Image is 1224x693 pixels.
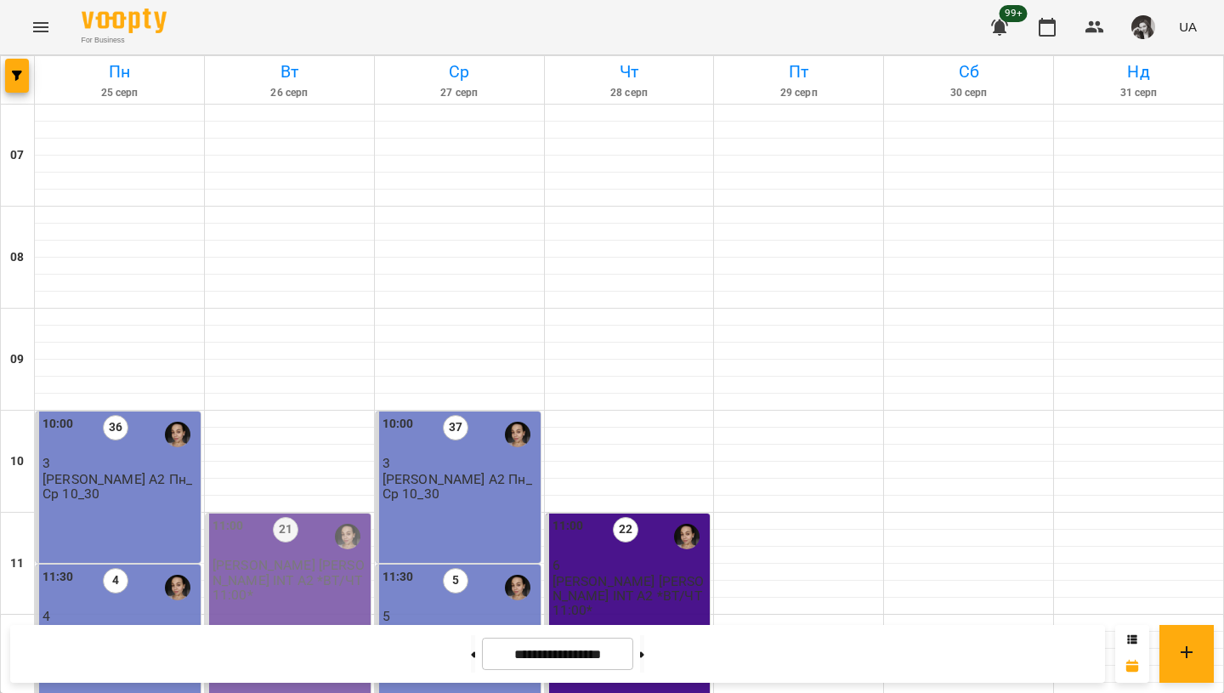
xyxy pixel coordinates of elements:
h6: 31 серп [1057,85,1221,101]
p: 3 [382,456,537,470]
label: 10:00 [382,415,414,434]
label: 5 [443,568,468,594]
label: 11:30 [382,568,414,587]
img: 0dd478c4912f2f2e7b05d6c829fd2aac.png [1131,15,1155,39]
label: 21 [273,517,298,542]
img: Тимченко Вікторія [505,422,530,447]
label: 10:00 [42,415,74,434]
img: Тимченко Вікторія [165,575,190,600]
label: 11:30 [42,568,74,587]
label: 36 [103,415,128,440]
p: 5 [382,609,537,623]
img: Тимченко Вікторія [505,575,530,600]
h6: 27 серп [377,85,541,101]
label: 37 [443,415,468,440]
p: [PERSON_NAME] А2 Пн_Ср 10_30 [42,472,197,502]
p: 4 [42,609,197,623]
h6: 28 серп [547,85,711,101]
p: [PERSON_NAME] А2 Пн_Ср 10_30 [382,472,537,502]
h6: 29 серп [717,85,881,101]
label: 11:00 [212,517,244,536]
span: For Business [82,35,167,46]
img: Voopty Logo [82,9,167,33]
label: 22 [613,517,638,542]
h6: 10 [10,452,24,471]
h6: 11 [10,554,24,573]
h6: Ср [377,59,541,85]
h6: Нд [1057,59,1221,85]
p: [PERSON_NAME] [PERSON_NAME] INT A2 *ВТ/ЧТ 11:00* [212,558,367,602]
img: Тимченко Вікторія [335,524,360,549]
h6: 07 [10,146,24,165]
button: Menu [20,7,61,48]
span: 99+ [1000,5,1028,22]
h6: 30 серп [887,85,1051,101]
h6: Сб [887,59,1051,85]
p: 6 [552,558,707,572]
h6: 09 [10,350,24,369]
img: Тимченко Вікторія [165,422,190,447]
label: 4 [103,568,128,594]
img: Тимченко Вікторія [674,524,700,549]
button: UA [1172,11,1204,43]
h6: Пн [37,59,201,85]
h6: Вт [207,59,371,85]
label: 11:00 [552,517,584,536]
h6: Пт [717,59,881,85]
p: [PERSON_NAME] [PERSON_NAME] INT A2 *ВТ/ЧТ 11:00* [552,574,707,618]
span: UA [1179,18,1197,36]
h6: 25 серп [37,85,201,101]
h6: Чт [547,59,711,85]
p: 3 [42,456,197,470]
h6: 26 серп [207,85,371,101]
h6: 08 [10,248,24,267]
